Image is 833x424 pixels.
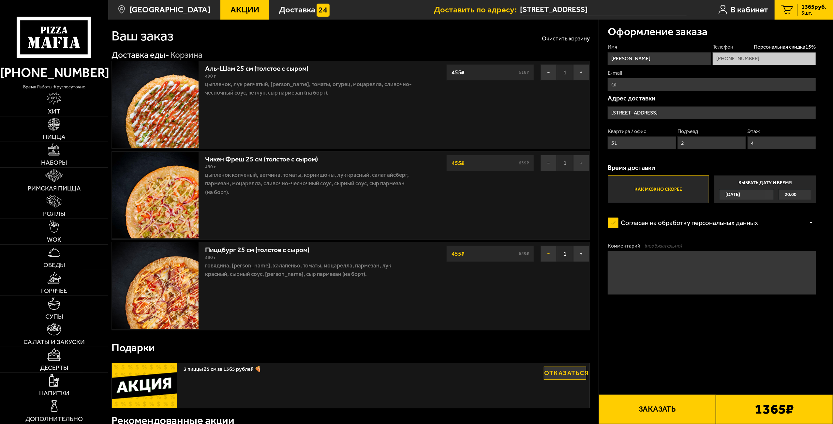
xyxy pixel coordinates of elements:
h1: Ваш заказ [112,29,173,43]
button: − [541,155,557,171]
span: Пицца [43,134,66,140]
button: Заказать [599,395,716,424]
label: E-mail [608,69,816,77]
p: цыпленок копченый, ветчина, томаты, корнишоны, лук красный, салат айсберг, пармезан, моцарелла, с... [205,171,412,197]
a: Пиццбург 25 см (толстое с сыром) [205,243,318,254]
button: Отказаться [544,367,586,380]
span: Горячее [41,288,67,294]
span: Обеды [43,262,65,268]
span: 490 г [205,164,216,170]
input: Ваш адрес доставки [520,4,687,16]
label: Имя [608,43,711,51]
label: Подъезд [677,128,746,135]
span: Доставить по адресу: [434,6,520,14]
span: 3 пиццы 25 см за 1365 рублей 🍕 [184,363,470,372]
label: Выбрать дату и время [714,175,816,203]
span: Акции [231,6,259,14]
span: Наборы [41,159,67,166]
p: Время доставки [608,165,816,171]
span: 1 [557,155,573,171]
a: Чикен Фреш 25 см (толстое с сыром) [205,152,327,163]
a: Доставка еды- [112,50,169,60]
label: Комментарий [608,242,816,250]
span: 490 г [205,73,216,79]
span: 1 [557,64,573,81]
span: Персональная скидка 15 % [754,43,816,51]
input: Имя [608,52,711,65]
span: 430 г [205,255,216,260]
a: Аль-Шам 25 см (толстое с сыром) [205,62,317,72]
strong: 455 ₽ [450,66,466,79]
strong: 455 ₽ [450,157,466,169]
span: Напитки [39,390,69,397]
span: В кабинет [731,6,768,14]
span: 1 [557,246,573,262]
label: Этаж [748,128,816,135]
span: (необязательно) [645,242,682,250]
span: [DATE] [725,189,740,200]
label: Как можно скорее [608,175,709,203]
button: − [541,64,557,81]
input: @ [608,78,816,91]
span: 3 шт. [801,10,826,16]
span: WOK [47,236,61,243]
label: Квартира / офис [608,128,676,135]
button: Очистить корзину [542,36,590,41]
span: [GEOGRAPHIC_DATA] [129,6,210,14]
h3: Оформление заказа [608,26,707,37]
button: + [573,246,589,262]
b: 1365 ₽ [755,402,794,416]
span: Римская пицца [28,185,81,192]
label: Телефон [713,43,816,51]
button: + [573,155,589,171]
p: цыпленок, лук репчатый, [PERSON_NAME], томаты, огурец, моцарелла, сливочно-чесночный соус, кетчуп... [205,80,412,97]
p: говядина, [PERSON_NAME], халапеньо, томаты, моцарелла, пармезан, лук красный, сырный соус, [PERSO... [205,261,412,279]
span: Салаты и закуски [23,339,85,345]
label: Согласен на обработку персональных данных [608,214,767,232]
button: − [541,246,557,262]
s: 639 ₽ [517,161,530,165]
input: +7 ( [713,52,816,65]
img: 15daf4d41897b9f0e9f617042186c801.svg [317,4,330,17]
s: 618 ₽ [517,70,530,75]
p: Адрес доставки [608,95,816,102]
span: Хит [48,108,60,115]
span: Доставка [279,6,315,14]
span: Супы [45,313,63,320]
button: + [573,64,589,81]
h3: Подарки [112,342,155,353]
span: 20:00 [785,189,796,200]
span: Дополнительно [25,416,83,422]
div: Корзина [170,49,202,61]
strong: 455 ₽ [450,248,466,260]
span: Десерты [40,365,68,371]
span: 1365 руб. [801,4,826,10]
span: Роллы [43,211,66,217]
s: 659 ₽ [517,251,530,256]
